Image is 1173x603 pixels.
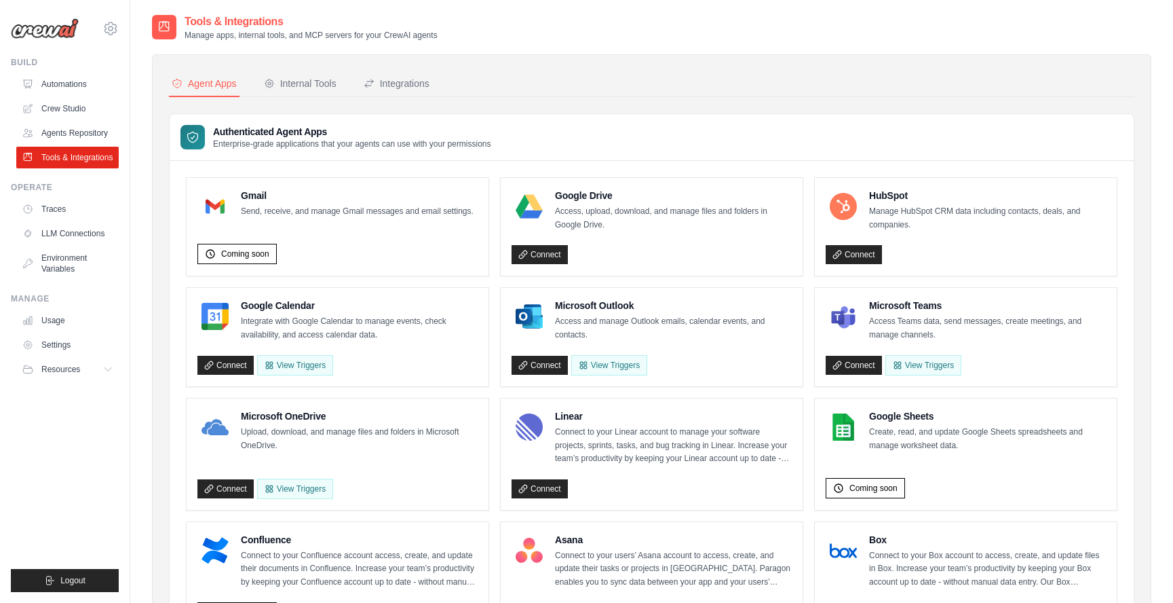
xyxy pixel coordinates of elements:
div: Integrations [364,77,429,90]
h4: Microsoft Outlook [555,299,792,312]
p: Connect to your Box account to access, create, and update files in Box. Increase your team’s prod... [869,549,1106,589]
h4: Box [869,533,1106,547]
p: Connect to your users’ Asana account to access, create, and update their tasks or projects in [GE... [555,549,792,589]
img: Microsoft Outlook Logo [516,303,543,330]
p: Access Teams data, send messages, create meetings, and manage channels. [869,315,1106,342]
a: Connect [197,356,254,375]
div: Operate [11,182,119,193]
a: Crew Studio [16,98,119,120]
h4: Google Sheets [869,409,1106,423]
h4: Confluence [241,533,478,547]
a: Connect [826,245,882,264]
a: Connect [826,356,882,375]
button: Agent Apps [169,71,239,97]
p: Manage HubSpot CRM data including contacts, deals, and companies. [869,205,1106,232]
img: Asana Logo [516,537,543,564]
a: Tools & Integrations [16,147,119,168]
img: Microsoft Teams Logo [830,303,857,330]
img: Linear Logo [516,414,543,441]
p: Access and manage Outlook emails, calendar events, and contacts. [555,315,792,342]
a: Settings [16,334,119,356]
p: Integrate with Google Calendar to manage events, check availability, and access calendar data. [241,315,478,342]
a: Usage [16,310,119,331]
h4: Asana [555,533,792,547]
div: Build [11,57,119,68]
div: Manage [11,293,119,304]
button: Integrations [361,71,432,97]
p: Enterprise-grade applications that your agents can use with your permissions [213,139,491,149]
h4: Gmail [241,189,474,202]
div: Agent Apps [172,77,237,90]
: View Triggers [885,355,961,376]
span: Coming soon [221,249,269,259]
a: Automations [16,73,119,95]
a: LLM Connections [16,223,119,244]
span: Coming soon [849,483,898,494]
h4: HubSpot [869,189,1106,202]
img: Google Calendar Logo [201,303,229,330]
h4: Google Calendar [241,299,478,312]
a: Agents Repository [16,122,119,144]
a: Traces [16,198,119,220]
p: Manage apps, internal tools, and MCP servers for your CrewAI agents [185,30,438,41]
a: Connect [512,479,568,498]
button: Resources [16,359,119,380]
div: Internal Tools [264,77,336,90]
img: Logo [11,18,79,39]
img: Google Drive Logo [516,193,543,220]
h2: Tools & Integrations [185,14,438,30]
span: Resources [41,364,80,375]
h4: Microsoft OneDrive [241,409,478,423]
h4: Linear [555,409,792,423]
p: Create, read, and update Google Sheets spreadsheets and manage worksheet data. [869,426,1106,452]
a: Connect [512,245,568,264]
p: Upload, download, and manage files and folders in Microsoft OneDrive. [241,426,478,452]
img: HubSpot Logo [830,193,857,220]
button: Logout [11,569,119,592]
img: Gmail Logo [201,193,229,220]
p: Connect to your Linear account to manage your software projects, sprints, tasks, and bug tracking... [555,426,792,466]
button: View Triggers [257,355,333,376]
p: Send, receive, and manage Gmail messages and email settings. [241,205,474,219]
p: Access, upload, download, and manage files and folders in Google Drive. [555,205,792,232]
h4: Google Drive [555,189,792,202]
img: Box Logo [830,537,857,564]
a: Connect [197,479,254,498]
p: Connect to your Confluence account access, create, and update their documents in Confluence. Incr... [241,549,478,589]
: View Triggers [257,479,333,499]
img: Microsoft OneDrive Logo [201,414,229,441]
: View Triggers [571,355,647,376]
h4: Microsoft Teams [869,299,1106,312]
a: Environment Variables [16,247,119,280]
img: Confluence Logo [201,537,229,564]
span: Logout [60,575,85,586]
h3: Authenticated Agent Apps [213,125,491,139]
a: Connect [512,356,568,375]
button: Internal Tools [261,71,339,97]
img: Google Sheets Logo [830,414,857,441]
